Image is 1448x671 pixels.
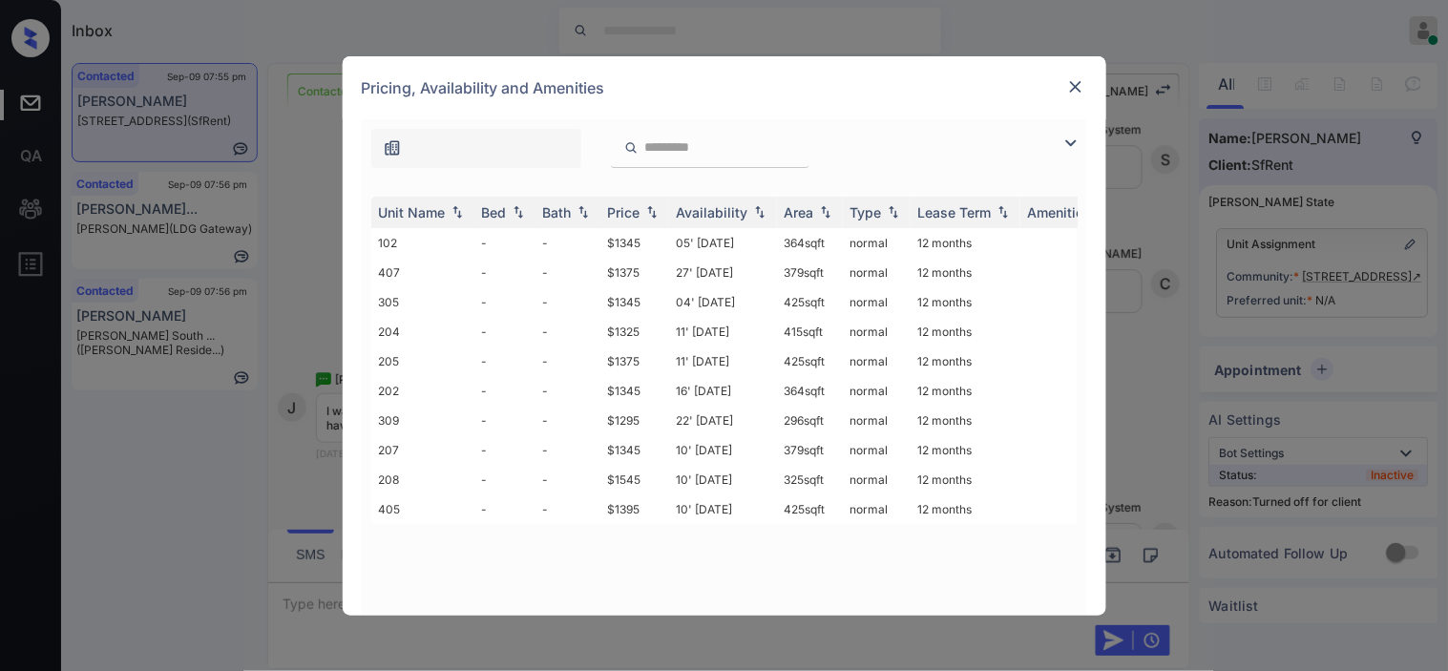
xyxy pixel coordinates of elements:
[371,435,474,465] td: 207
[1028,204,1092,220] div: Amenities
[474,317,535,346] td: -
[535,435,600,465] td: -
[843,228,911,258] td: normal
[535,228,600,258] td: -
[474,465,535,494] td: -
[1066,77,1085,96] img: close
[474,435,535,465] td: -
[600,346,669,376] td: $1375
[642,205,661,219] img: sorting
[600,287,669,317] td: $1345
[911,494,1020,524] td: 12 months
[777,406,843,435] td: 296 sqft
[669,376,777,406] td: 16' [DATE]
[474,287,535,317] td: -
[843,494,911,524] td: normal
[343,56,1106,119] div: Pricing, Availability and Amenities
[750,205,769,219] img: sorting
[600,465,669,494] td: $1545
[843,465,911,494] td: normal
[777,228,843,258] td: 364 sqft
[677,204,748,220] div: Availability
[669,258,777,287] td: 27' [DATE]
[448,205,467,219] img: sorting
[669,494,777,524] td: 10' [DATE]
[843,406,911,435] td: normal
[911,406,1020,435] td: 12 months
[816,205,835,219] img: sorting
[911,287,1020,317] td: 12 months
[911,258,1020,287] td: 12 months
[777,376,843,406] td: 364 sqft
[669,406,777,435] td: 22' [DATE]
[600,228,669,258] td: $1345
[777,346,843,376] td: 425 sqft
[843,258,911,287] td: normal
[574,205,593,219] img: sorting
[785,204,814,220] div: Area
[535,494,600,524] td: -
[371,317,474,346] td: 204
[509,205,528,219] img: sorting
[669,228,777,258] td: 05' [DATE]
[535,376,600,406] td: -
[482,204,507,220] div: Bed
[474,376,535,406] td: -
[911,465,1020,494] td: 12 months
[843,435,911,465] td: normal
[474,406,535,435] td: -
[608,204,640,220] div: Price
[911,376,1020,406] td: 12 months
[669,435,777,465] td: 10' [DATE]
[669,317,777,346] td: 11' [DATE]
[911,317,1020,346] td: 12 months
[371,346,474,376] td: 205
[669,465,777,494] td: 10' [DATE]
[535,317,600,346] td: -
[777,435,843,465] td: 379 sqft
[600,258,669,287] td: $1375
[371,287,474,317] td: 305
[624,139,639,157] img: icon-zuma
[535,258,600,287] td: -
[474,258,535,287] td: -
[371,406,474,435] td: 309
[535,465,600,494] td: -
[535,346,600,376] td: -
[600,435,669,465] td: $1345
[777,287,843,317] td: 425 sqft
[911,346,1020,376] td: 12 months
[474,346,535,376] td: -
[843,346,911,376] td: normal
[843,317,911,346] td: normal
[1060,132,1082,155] img: icon-zuma
[777,317,843,346] td: 415 sqft
[600,406,669,435] td: $1295
[911,228,1020,258] td: 12 months
[911,435,1020,465] td: 12 months
[383,138,402,157] img: icon-zuma
[379,204,446,220] div: Unit Name
[669,287,777,317] td: 04' [DATE]
[600,317,669,346] td: $1325
[777,258,843,287] td: 379 sqft
[994,205,1013,219] img: sorting
[777,465,843,494] td: 325 sqft
[371,376,474,406] td: 202
[669,346,777,376] td: 11' [DATE]
[535,287,600,317] td: -
[884,205,903,219] img: sorting
[474,494,535,524] td: -
[843,376,911,406] td: normal
[535,406,600,435] td: -
[843,287,911,317] td: normal
[918,204,992,220] div: Lease Term
[850,204,882,220] div: Type
[371,494,474,524] td: 405
[371,465,474,494] td: 208
[543,204,572,220] div: Bath
[371,228,474,258] td: 102
[777,494,843,524] td: 425 sqft
[600,376,669,406] td: $1345
[371,258,474,287] td: 407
